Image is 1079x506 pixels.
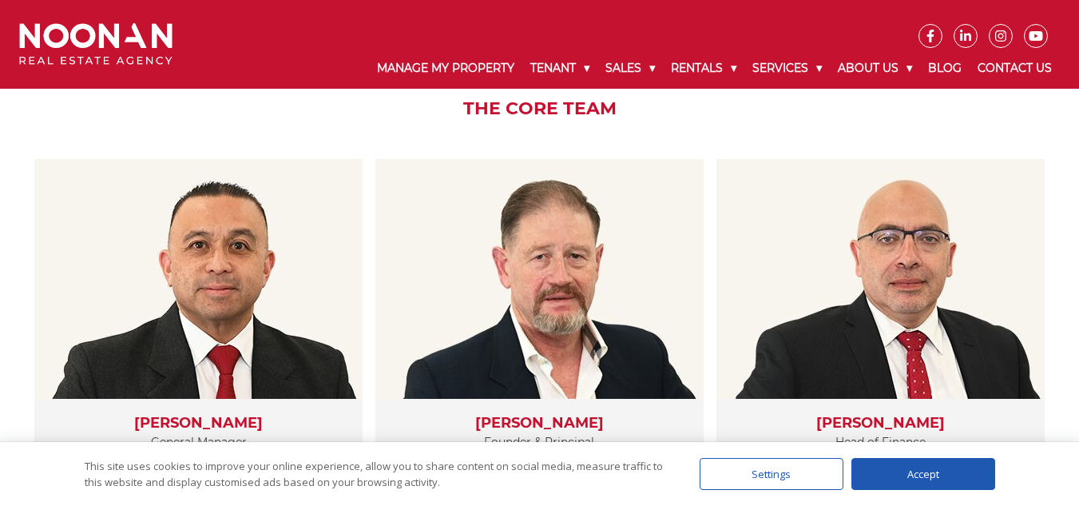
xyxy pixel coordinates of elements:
[369,48,522,89] a: Manage My Property
[851,458,995,490] div: Accept
[744,48,830,89] a: Services
[700,458,843,490] div: Settings
[970,48,1060,89] a: Contact Us
[830,48,920,89] a: About Us
[50,432,347,452] p: General Manager
[920,48,970,89] a: Blog
[663,48,744,89] a: Rentals
[597,48,663,89] a: Sales
[19,23,173,66] img: Noonan Real Estate Agency
[732,415,1029,432] h3: [PERSON_NAME]
[85,458,668,490] div: This site uses cookies to improve your online experience, allow you to share content on social me...
[391,415,688,432] h3: [PERSON_NAME]
[522,48,597,89] a: Tenant
[732,432,1029,452] p: Head of Finance
[23,98,1056,119] h2: The Core Team
[50,415,347,432] h3: [PERSON_NAME]
[391,432,688,452] p: Founder & Principal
